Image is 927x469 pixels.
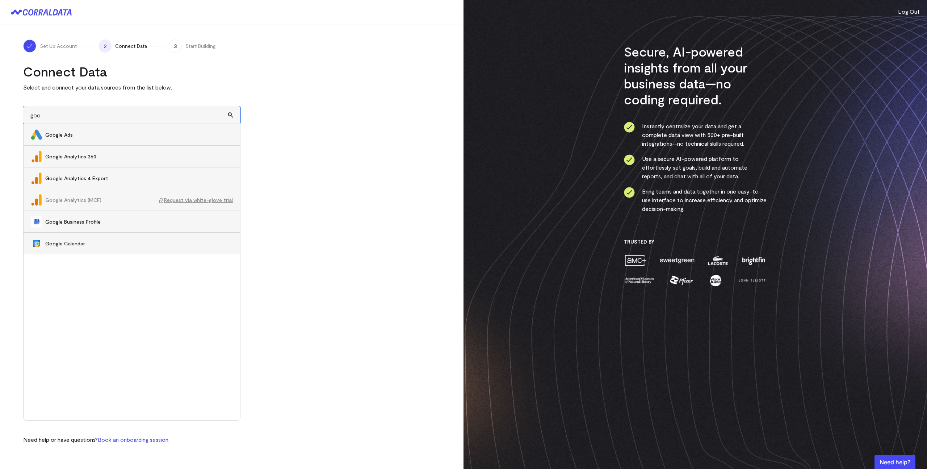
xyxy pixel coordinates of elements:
img: amc-0b11a8f1.png [624,254,647,267]
span: Google Analytics (MCF) [45,196,158,204]
img: john-elliott-25751c40.png [737,274,767,287]
img: brightfin-a251e171.png [741,254,767,267]
h3: Secure, AI-powered insights from all your business data—no coding required. [624,43,767,107]
img: ico-check-circle-4b19435c.svg [624,122,635,133]
span: Request via white-glove trial [158,196,233,204]
img: lacoste-7a6b0538.png [707,254,729,267]
img: moon-juice-c312e729.png [708,274,723,287]
img: pfizer-e137f5fc.png [669,274,694,287]
input: Search and add other data sources [23,106,240,124]
span: Google Analytics 4 Export [45,175,233,182]
li: Bring teams and data together in one easy-to-use interface to increase efficiency and optimize de... [624,187,767,213]
p: Select and connect your data sources from the list below. [23,83,240,92]
img: sweetgreen-1d1fb32c.png [659,254,695,267]
a: Book an onboarding session. [98,436,169,443]
span: Google Ads [45,131,233,138]
img: ico-check-white-5ff98cb1.svg [26,42,33,50]
span: 2 [98,40,112,53]
span: Start Building [185,42,216,50]
img: amnh-5afada46.png [624,274,655,287]
span: 3 [169,40,182,53]
p: Need help or have questions? [23,435,169,444]
button: Log Out [898,7,920,16]
span: Google Business Profile [45,218,233,225]
img: Google Business Profile [31,216,42,228]
span: Google Calendar [45,240,233,247]
img: ico-check-circle-4b19435c.svg [624,187,635,198]
img: Google Ads [31,129,42,141]
li: Use a secure AI-powered platform to effortlessly set goals, build and automate reports, and chat ... [624,154,767,180]
img: Google Calendar [31,238,42,249]
span: Google Analytics 360 [45,153,233,160]
span: Set Up Account [40,42,77,50]
img: ico-lock-cf4a91f8.svg [158,198,164,203]
h2: Connect Data [23,63,240,79]
img: Google Analytics 4 Export [31,173,42,184]
img: ico-check-circle-4b19435c.svg [624,154,635,165]
img: Google Analytics 360 [31,151,42,162]
img: Google Analytics (MCF) [31,194,42,206]
li: Instantly centralize your data and get a complete data view with 500+ pre-built integrations—no t... [624,122,767,148]
h3: Trusted By [624,238,767,245]
span: Connect Data [115,42,147,50]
